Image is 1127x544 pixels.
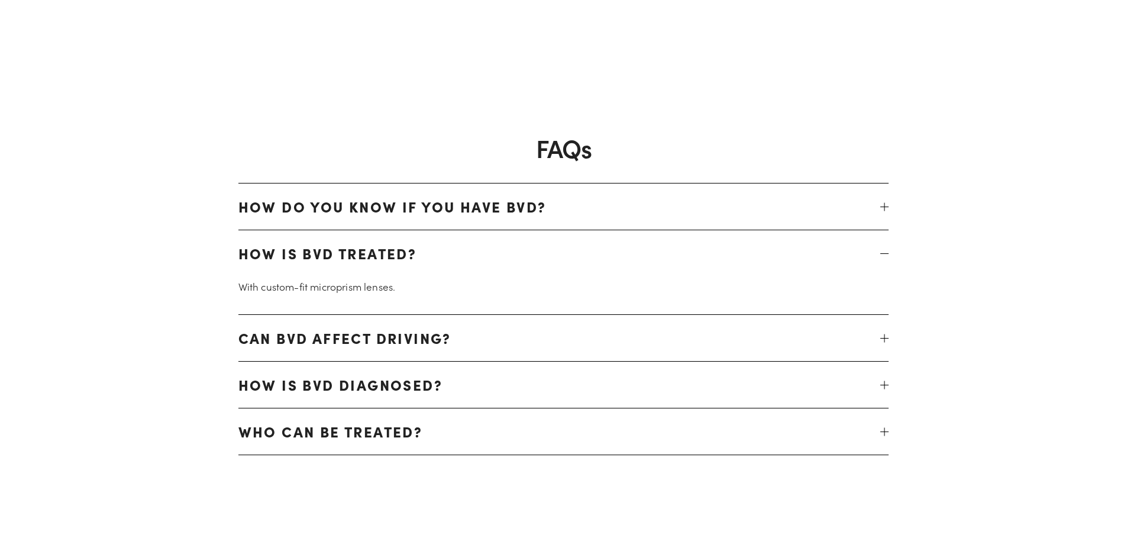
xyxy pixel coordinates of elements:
button: How is BVD treated? [238,230,889,276]
h2: FAQs [238,133,889,163]
span: How is BVD treated? [238,239,881,268]
span: How is BVD diagnosed? [238,371,881,399]
p: With custom-fit microprism lenses. [238,276,694,297]
span: How do you know if you have BVD? [238,192,881,221]
div: How is BVD treated? [238,276,889,314]
button: How do you know if you have BVD? [238,184,889,230]
button: Can BVD affect driving? [238,315,889,361]
button: Who can be treated? [238,408,889,455]
span: Who can be treated? [238,417,881,446]
button: How is BVD diagnosed? [238,362,889,408]
span: Can BVD affect driving? [238,324,881,352]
